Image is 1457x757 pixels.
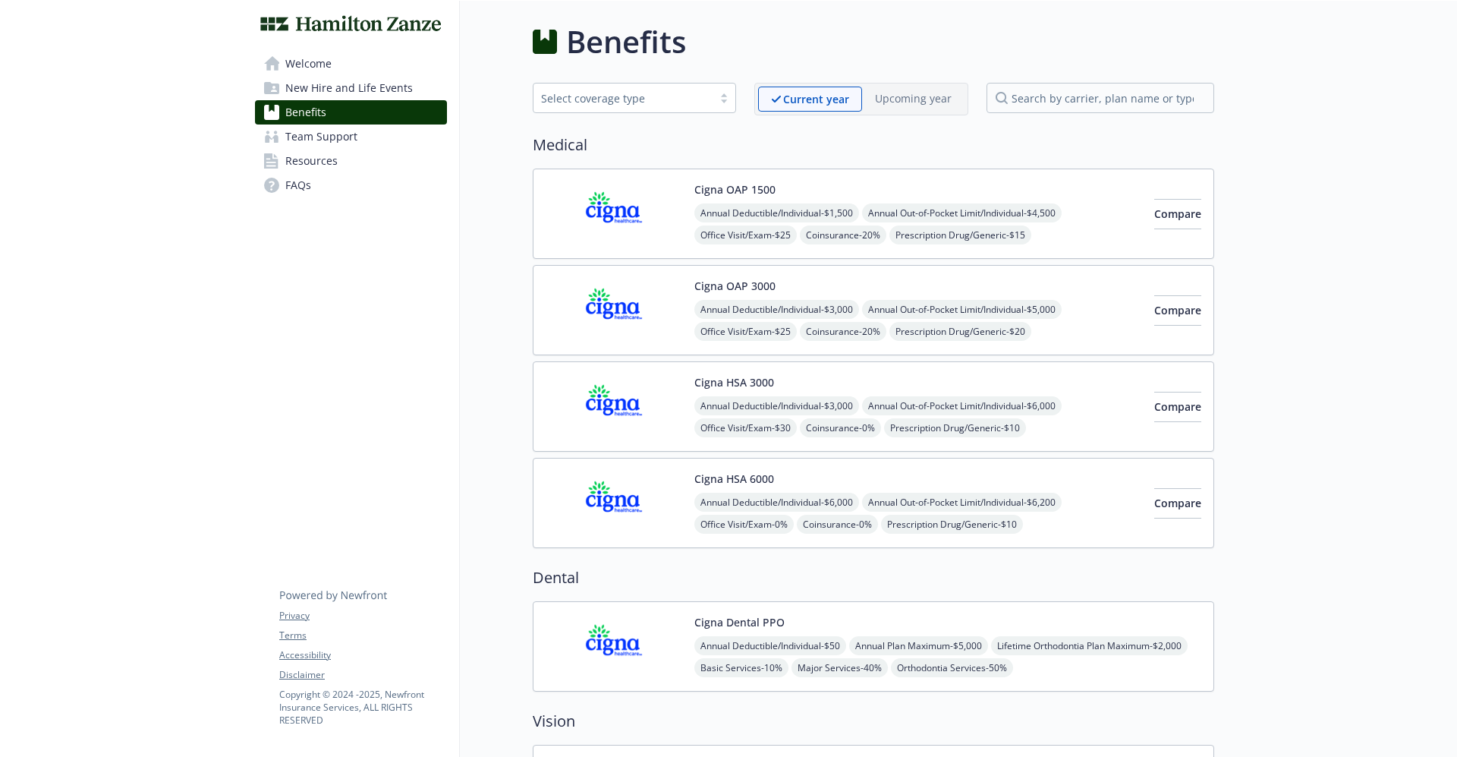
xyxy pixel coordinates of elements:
[694,278,776,294] button: Cigna OAP 3000
[800,226,886,244] span: Coinsurance - 20%
[694,418,797,437] span: Office Visit/Exam - $30
[783,91,849,107] p: Current year
[566,19,686,65] h1: Benefits
[255,149,447,173] a: Resources
[862,493,1062,512] span: Annual Out-of-Pocket Limit/Individual - $6,200
[533,566,1214,589] h2: Dental
[694,300,859,319] span: Annual Deductible/Individual - $3,000
[694,636,846,655] span: Annual Deductible/Individual - $50
[255,100,447,125] a: Benefits
[533,134,1214,156] h2: Medical
[285,52,332,76] span: Welcome
[862,396,1062,415] span: Annual Out-of-Pocket Limit/Individual - $6,000
[694,614,785,630] button: Cigna Dental PPO
[694,374,774,390] button: Cigna HSA 3000
[1154,207,1201,221] span: Compare
[1154,303,1201,317] span: Compare
[285,125,357,149] span: Team Support
[1154,496,1201,510] span: Compare
[1154,199,1201,229] button: Compare
[533,710,1214,733] h2: Vision
[694,396,859,415] span: Annual Deductible/Individual - $3,000
[546,614,682,679] img: CIGNA carrier logo
[881,515,1023,534] span: Prescription Drug/Generic - $10
[862,203,1062,222] span: Annual Out-of-Pocket Limit/Individual - $4,500
[875,90,952,106] p: Upcoming year
[541,90,705,106] div: Select coverage type
[1154,392,1201,422] button: Compare
[694,203,859,222] span: Annual Deductible/Individual - $1,500
[285,149,338,173] span: Resources
[1154,488,1201,519] button: Compare
[285,173,311,197] span: FAQs
[791,658,888,677] span: Major Services - 40%
[889,226,1031,244] span: Prescription Drug/Generic - $15
[694,471,774,487] button: Cigna HSA 6000
[694,181,776,197] button: Cigna OAP 1500
[279,668,446,682] a: Disclaimer
[285,76,413,100] span: New Hire and Life Events
[279,688,446,727] p: Copyright © 2024 - 2025 , Newfront Insurance Services, ALL RIGHTS RESERVED
[862,300,1062,319] span: Annual Out-of-Pocket Limit/Individual - $5,000
[800,322,886,341] span: Coinsurance - 20%
[987,83,1214,113] input: search by carrier, plan name or type
[694,658,788,677] span: Basic Services - 10%
[891,658,1013,677] span: Orthodontia Services - 50%
[991,636,1188,655] span: Lifetime Orthodontia Plan Maximum - $2,000
[546,278,682,342] img: CIGNA carrier logo
[279,629,446,642] a: Terms
[546,374,682,439] img: CIGNA carrier logo
[862,87,965,112] span: Upcoming year
[797,515,878,534] span: Coinsurance - 0%
[884,418,1026,437] span: Prescription Drug/Generic - $10
[279,648,446,662] a: Accessibility
[255,52,447,76] a: Welcome
[889,322,1031,341] span: Prescription Drug/Generic - $20
[800,418,881,437] span: Coinsurance - 0%
[694,226,797,244] span: Office Visit/Exam - $25
[255,125,447,149] a: Team Support
[694,322,797,341] span: Office Visit/Exam - $25
[255,173,447,197] a: FAQs
[546,471,682,535] img: CIGNA carrier logo
[546,181,682,246] img: CIGNA carrier logo
[279,609,446,623] a: Privacy
[1154,399,1201,414] span: Compare
[849,636,988,655] span: Annual Plan Maximum - $5,000
[255,76,447,100] a: New Hire and Life Events
[694,493,859,512] span: Annual Deductible/Individual - $6,000
[1154,295,1201,326] button: Compare
[694,515,794,534] span: Office Visit/Exam - 0%
[285,100,326,125] span: Benefits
